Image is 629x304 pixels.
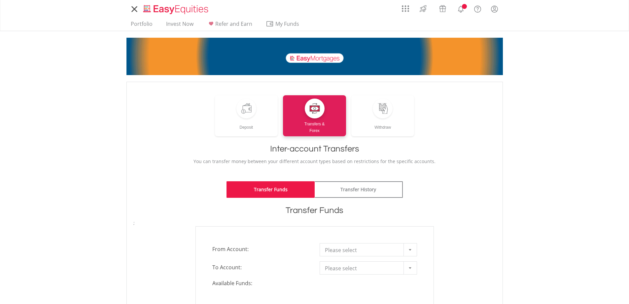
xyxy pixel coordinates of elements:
[215,20,252,27] span: Refer and Earn
[325,243,402,257] span: Please select
[398,2,413,12] a: AppsGrid
[227,181,315,198] a: Transfer Funds
[133,204,496,216] h1: Transfer Funds
[351,95,414,136] a: Withdraw
[215,118,278,131] div: Deposit
[207,261,315,273] span: To Account:
[283,118,346,134] div: Transfers & Forex
[215,95,278,136] a: Deposit
[207,280,315,287] span: Available Funds:
[433,2,452,14] a: Vouchers
[283,95,346,136] a: Transfers &Forex
[141,2,211,15] a: Home page
[418,3,429,14] img: thrive-v2.svg
[126,38,503,75] img: EasyMortage Promotion Banner
[437,3,448,14] img: vouchers-v2.svg
[128,21,155,31] a: Portfolio
[325,262,402,275] span: Please select
[133,158,496,165] p: You can transfer money between your different account types based on restrictions for the specifi...
[402,5,409,12] img: grid-menu-icon.svg
[163,21,196,31] a: Invest Now
[486,2,503,16] a: My Profile
[452,2,469,15] a: Notifications
[351,118,414,131] div: Withdraw
[469,2,486,15] a: FAQ's and Support
[266,20,309,28] span: My Funds
[204,21,255,31] a: Refer and Earn
[133,143,496,155] h1: Inter-account Transfers
[207,243,315,255] span: From Account:
[142,4,211,15] img: EasyEquities_Logo.png
[315,181,403,198] a: Transfer History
